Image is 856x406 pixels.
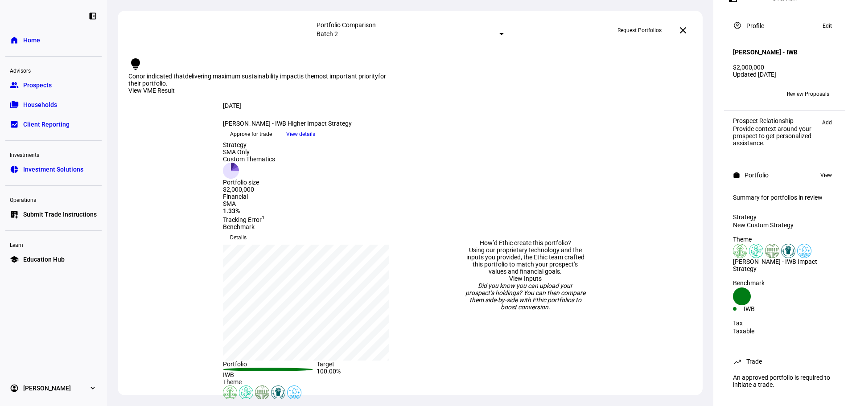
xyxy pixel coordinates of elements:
[781,244,795,258] img: racialJustice.colored.svg
[787,87,829,101] span: Review Proposals
[5,76,102,94] a: groupProspects
[509,275,542,282] a: View Inputs
[286,127,315,141] span: View details
[88,12,97,21] eth-mat-symbol: left_panel_close
[780,87,836,101] button: Review Proposals
[5,238,102,250] div: Learn
[255,385,269,400] img: sustainableAgriculture.colored.svg
[23,81,52,90] span: Prospects
[23,120,70,129] span: Client Reporting
[317,368,410,378] div: 100.00%
[749,244,763,258] img: climateChange.colored.svg
[797,244,811,258] img: cleanWater.colored.svg
[23,36,40,45] span: Home
[5,160,102,178] a: pie_chartInvestment Solutions
[733,357,742,366] mat-icon: trending_up
[23,384,71,393] span: [PERSON_NAME]
[10,255,19,264] eth-mat-symbol: school
[223,120,410,127] div: [PERSON_NAME] - IWB Higher Impact Strategy
[744,305,785,312] div: IWB
[733,221,836,229] div: New Custom Strategy
[5,148,102,160] div: Investments
[746,358,762,365] div: Trade
[822,117,832,128] span: Add
[128,57,143,71] mat-icon: lightbulb
[10,120,19,129] eth-mat-symbol: bid_landscape
[465,246,586,275] div: Using our proprietary technology and the inputs you provided, the Ethic team crafted this portfol...
[223,102,410,109] div: [DATE]
[733,320,836,327] div: Tax
[5,115,102,133] a: bid_landscapeClient Reporting
[223,156,275,163] div: Custom Thematics
[678,25,688,36] mat-icon: close
[733,125,818,147] div: Provide context around your prospect to get personalized assistance.
[23,100,57,109] span: Households
[733,172,740,179] mat-icon: work
[733,328,836,335] div: Taxable
[5,64,102,76] div: Advisors
[465,239,586,246] div: How’d Ethic create this portfolio?
[733,49,798,56] h4: [PERSON_NAME] - IWB
[239,385,253,400] img: climateChange.colored.svg
[5,193,102,205] div: Operations
[230,127,272,141] span: Approve for trade
[223,186,275,193] div: $2,000,000
[185,73,299,80] span: delivering maximum sustainability impact
[271,385,285,400] img: racialJustice.colored.svg
[5,31,102,49] a: homeHome
[88,384,97,393] eth-mat-symbol: expand_more
[223,385,237,400] img: deforestation.colored.svg
[230,230,247,245] span: Details
[317,361,410,368] div: Target
[223,216,265,223] span: Tracking Error
[820,170,832,180] span: View
[10,384,19,393] eth-mat-symbol: account_circle
[465,282,586,311] div: Did you know you can upload your prospect’s holdings? You can then compare them side-by-side with...
[23,210,97,219] span: Submit Trade Instructions
[10,100,19,109] eth-mat-symbol: folder_copy
[223,223,410,230] div: Benchmark
[818,117,836,128] button: Add
[223,378,410,385] div: Theme
[23,255,65,264] span: Education Hub
[223,141,275,148] div: Strategy
[223,207,410,214] div: 1.33%
[733,71,836,78] div: Updated [DATE]
[728,370,842,392] div: An approved portfolio is required to initiate a trade.
[10,210,19,219] eth-mat-symbol: list_alt_add
[5,96,102,114] a: folder_copyHouseholds
[617,23,662,37] span: Request Portfolios
[223,361,317,368] div: Portfolio
[10,81,19,90] eth-mat-symbol: group
[279,130,322,137] a: View details
[128,73,387,87] div: Conor indicated that is the for their portfolio.
[223,193,410,200] div: Financial
[733,244,747,258] img: deforestation.colored.svg
[818,21,836,31] button: Edit
[279,127,322,141] button: View details
[816,170,836,180] button: View
[733,194,836,201] div: Summary for portfolios in review
[610,23,669,37] button: Request Portfolios
[223,371,317,378] div: IWB
[23,165,83,174] span: Investment Solutions
[223,230,254,245] button: Details
[10,165,19,174] eth-mat-symbol: pie_chart
[287,385,301,400] img: cleanWater.colored.svg
[10,36,19,45] eth-mat-symbol: home
[314,73,378,80] span: most important priority
[733,213,836,221] div: Strategy
[733,236,836,243] div: Theme
[733,21,742,30] mat-icon: account_circle
[737,91,744,97] span: JC
[223,245,389,361] div: chart, 1 series
[745,172,769,179] div: Portfolio
[223,127,279,141] button: Approve for trade
[733,117,818,124] div: Prospect Relationship
[223,200,410,207] div: SMA
[733,258,836,272] div: [PERSON_NAME] - IWB Impact Strategy
[223,179,275,186] div: Portfolio size
[733,64,836,71] div: $2,000,000
[262,214,265,221] sup: 1
[733,21,836,31] eth-panel-overview-card-header: Profile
